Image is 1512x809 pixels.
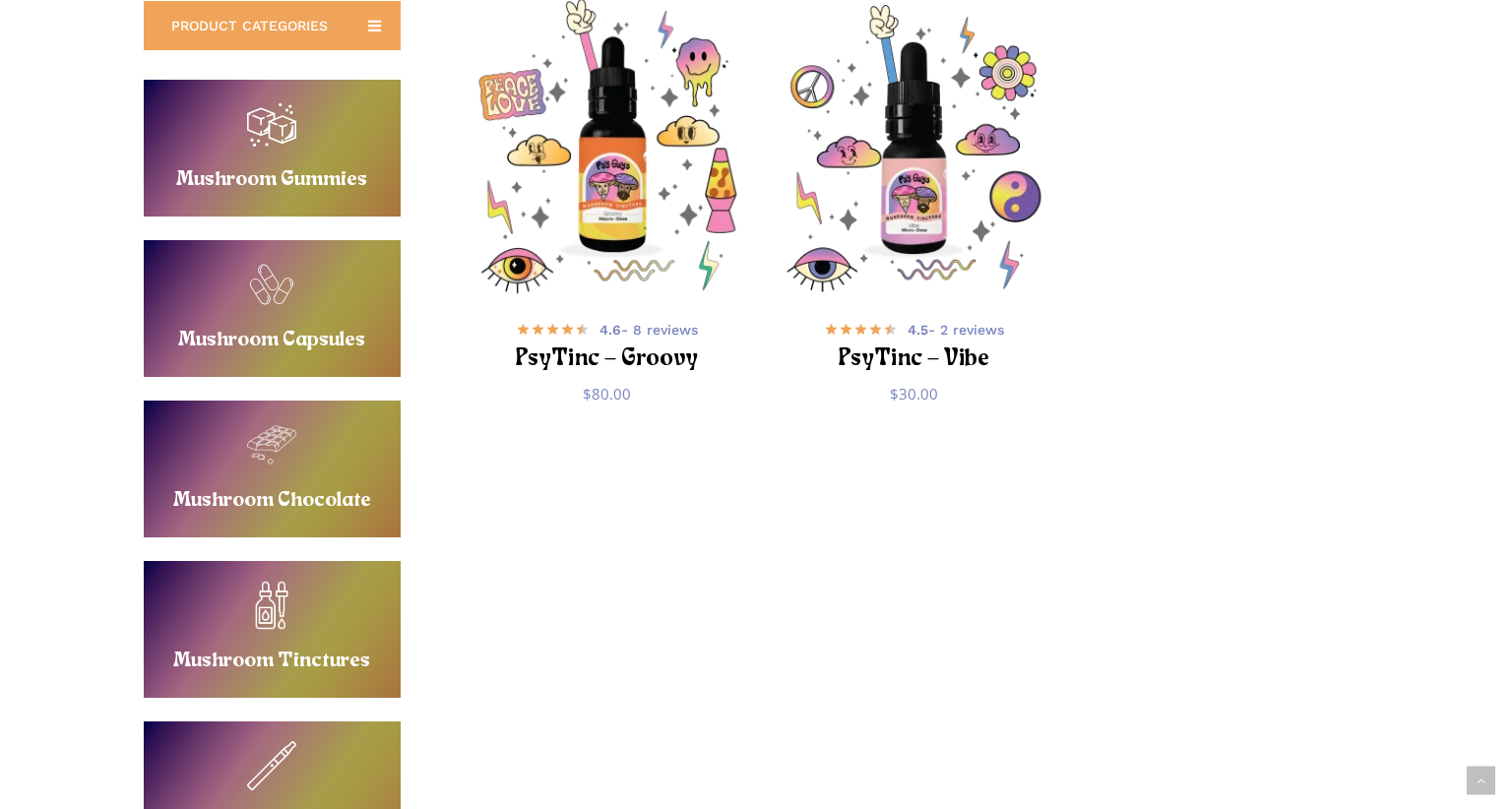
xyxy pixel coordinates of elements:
[599,322,621,338] b: 4.6
[890,384,938,404] bdi: 30.00
[890,384,899,404] span: $
[144,1,401,50] a: PRODUCT CATEGORIES
[583,384,592,404] span: $
[770,5,1058,293] a: PsyTinc - Vibe
[770,5,1058,293] img: Psychedelic mushroom tincture bottle with colorful graphics.
[599,320,698,340] span: - 8 reviews
[464,5,752,293] a: PsyTinc - Groovy
[171,16,328,35] span: PRODUCT CATEGORIES
[583,384,631,404] bdi: 80.00
[794,317,1034,369] a: 4.5- 2 reviews PsyTinc – Vibe
[488,317,727,369] a: 4.6- 8 reviews PsyTinc – Groovy
[908,322,928,338] b: 4.5
[488,342,727,378] h2: PsyTinc – Groovy
[908,320,1004,340] span: - 2 reviews
[794,342,1034,378] h2: PsyTinc – Vibe
[1467,767,1495,795] a: Back to top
